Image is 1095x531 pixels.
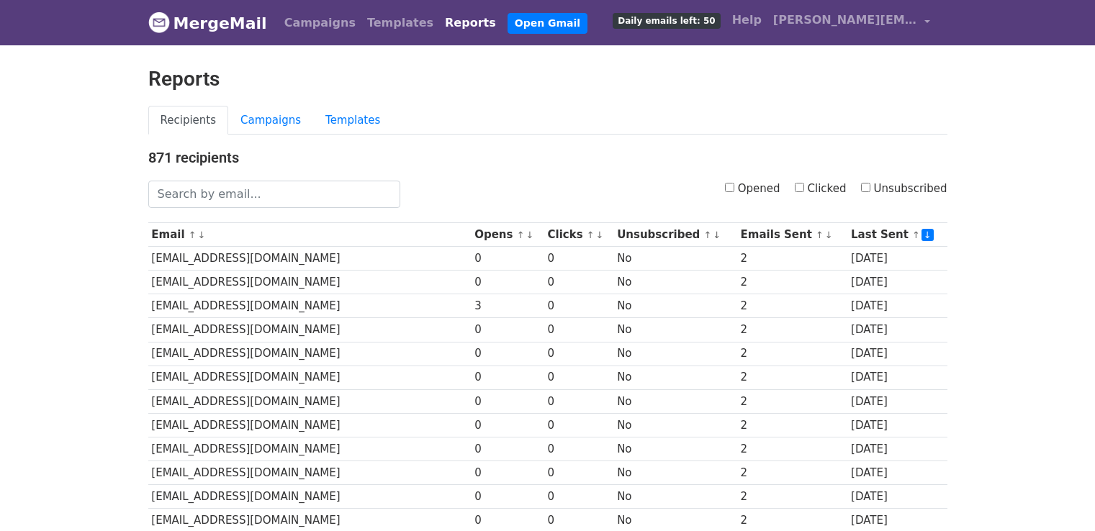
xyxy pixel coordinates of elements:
[471,389,544,413] td: 0
[704,230,712,240] a: ↑
[737,461,847,485] td: 2
[912,230,920,240] a: ↑
[737,318,847,342] td: 2
[189,230,197,240] a: ↑
[544,485,614,509] td: 0
[596,230,604,240] a: ↓
[148,8,267,38] a: MergeMail
[613,294,736,318] td: No
[587,230,595,240] a: ↑
[544,247,614,271] td: 0
[526,230,533,240] a: ↓
[613,366,736,389] td: No
[148,223,472,247] th: Email
[471,223,544,247] th: Opens
[279,9,361,37] a: Campaigns
[861,183,870,192] input: Unsubscribed
[471,342,544,366] td: 0
[847,413,947,437] td: [DATE]
[613,485,736,509] td: No
[847,294,947,318] td: [DATE]
[471,294,544,318] td: 3
[148,294,472,318] td: [EMAIL_ADDRESS][DOMAIN_NAME]
[847,223,947,247] th: Last Sent
[847,461,947,485] td: [DATE]
[471,413,544,437] td: 0
[544,437,614,460] td: 0
[613,437,736,460] td: No
[148,342,472,366] td: [EMAIL_ADDRESS][DOMAIN_NAME]
[847,366,947,389] td: [DATE]
[737,413,847,437] td: 2
[737,342,847,366] td: 2
[148,389,472,413] td: [EMAIL_ADDRESS][DOMAIN_NAME]
[613,223,736,247] th: Unsubscribed
[795,181,847,197] label: Clicked
[471,247,544,271] td: 0
[148,366,472,389] td: [EMAIL_ADDRESS][DOMAIN_NAME]
[148,485,472,509] td: [EMAIL_ADDRESS][DOMAIN_NAME]
[613,413,736,437] td: No
[471,485,544,509] td: 0
[148,461,472,485] td: [EMAIL_ADDRESS][DOMAIN_NAME]
[921,229,934,241] a: ↓
[607,6,726,35] a: Daily emails left: 50
[228,106,313,135] a: Campaigns
[544,223,614,247] th: Clicks
[544,271,614,294] td: 0
[737,437,847,460] td: 2
[847,247,947,271] td: [DATE]
[847,389,947,413] td: [DATE]
[713,230,721,240] a: ↓
[737,485,847,509] td: 2
[725,183,734,192] input: Opened
[148,67,947,91] h2: Reports
[148,181,400,208] input: Search by email...
[544,294,614,318] td: 0
[737,223,847,247] th: Emails Sent
[471,318,544,342] td: 0
[737,247,847,271] td: 2
[847,437,947,460] td: [DATE]
[613,389,736,413] td: No
[148,318,472,342] td: [EMAIL_ADDRESS][DOMAIN_NAME]
[361,9,439,37] a: Templates
[795,183,804,192] input: Clicked
[726,6,767,35] a: Help
[313,106,392,135] a: Templates
[773,12,917,29] span: [PERSON_NAME][EMAIL_ADDRESS][DOMAIN_NAME]
[847,485,947,509] td: [DATE]
[508,13,587,34] a: Open Gmail
[148,413,472,437] td: [EMAIL_ADDRESS][DOMAIN_NAME]
[613,461,736,485] td: No
[148,437,472,460] td: [EMAIL_ADDRESS][DOMAIN_NAME]
[737,389,847,413] td: 2
[148,12,170,33] img: MergeMail logo
[198,230,206,240] a: ↓
[613,13,720,29] span: Daily emails left: 50
[737,271,847,294] td: 2
[613,271,736,294] td: No
[737,294,847,318] td: 2
[439,9,502,37] a: Reports
[471,366,544,389] td: 0
[613,342,736,366] td: No
[471,461,544,485] td: 0
[544,342,614,366] td: 0
[544,413,614,437] td: 0
[517,230,525,240] a: ↑
[847,342,947,366] td: [DATE]
[816,230,824,240] a: ↑
[544,366,614,389] td: 0
[471,437,544,460] td: 0
[544,318,614,342] td: 0
[544,389,614,413] td: 0
[825,230,833,240] a: ↓
[737,366,847,389] td: 2
[148,106,229,135] a: Recipients
[847,271,947,294] td: [DATE]
[471,271,544,294] td: 0
[148,149,947,166] h4: 871 recipients
[725,181,780,197] label: Opened
[544,461,614,485] td: 0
